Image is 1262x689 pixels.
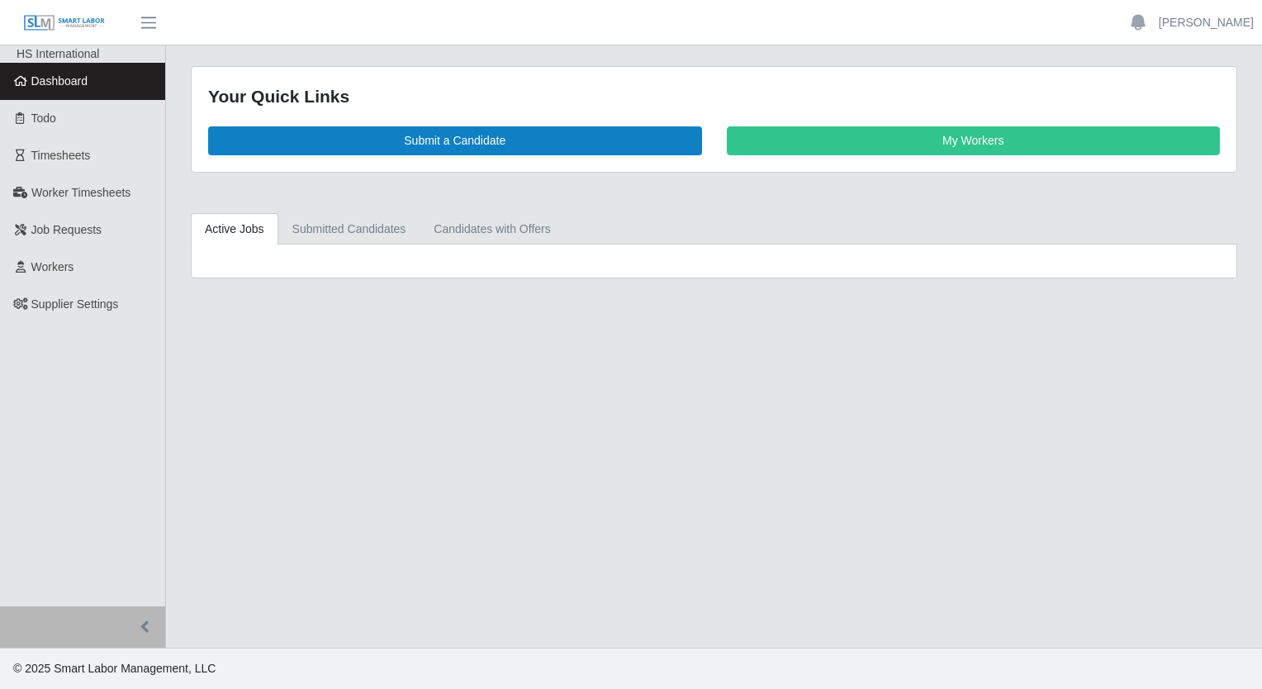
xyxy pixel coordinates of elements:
img: SLM Logo [23,14,106,32]
span: Todo [31,112,56,125]
span: Worker Timesheets [31,186,130,199]
a: [PERSON_NAME] [1159,14,1254,31]
span: Supplier Settings [31,297,119,311]
span: Workers [31,260,74,273]
a: Submit a Candidate [208,126,702,155]
span: © 2025 Smart Labor Management, LLC [13,662,216,675]
a: My Workers [727,126,1221,155]
div: Your Quick Links [208,83,1220,110]
span: Job Requests [31,223,102,236]
a: Submitted Candidates [278,213,420,245]
a: Active Jobs [191,213,278,245]
span: HS International [17,47,99,60]
span: Dashboard [31,74,88,88]
span: Timesheets [31,149,91,162]
a: Candidates with Offers [420,213,564,245]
